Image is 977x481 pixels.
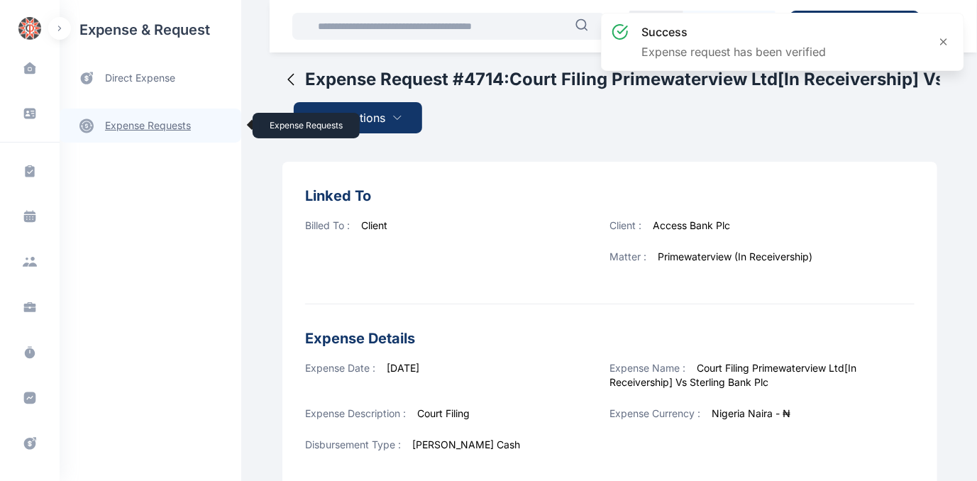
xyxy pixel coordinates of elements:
[641,43,826,60] p: Expense request has been verified
[60,60,241,97] a: direct expense
[361,219,387,231] span: Client
[305,407,406,419] span: Expense Description :
[305,327,915,350] h3: Expense Details
[305,438,401,450] span: Disbursement Type :
[610,250,647,262] span: Matter :
[305,184,915,207] h3: Linked To
[314,109,386,126] span: More Options
[653,219,731,231] span: Access Bank Plc
[417,407,470,419] span: Court Filing
[60,97,241,143] div: expense requestsexpense requests
[641,23,826,40] h3: success
[658,250,813,262] span: Primewaterview (In Receivership)
[610,362,857,388] span: Court Filing Primewaterview Ltd[In Receivership] Vs Sterling Bank Plc
[712,407,791,419] span: Nigeria Naira - ₦
[387,362,419,374] span: [DATE]
[610,219,642,231] span: Client :
[305,362,375,374] span: Expense Date :
[60,109,241,143] a: expense requests
[305,219,350,231] span: Billed To :
[412,438,520,450] span: [PERSON_NAME] Cash
[610,407,701,419] span: Expense Currency :
[610,362,686,374] span: Expense Name :
[105,71,175,86] span: direct expense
